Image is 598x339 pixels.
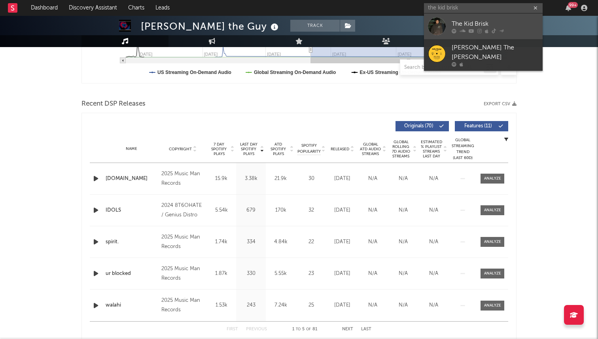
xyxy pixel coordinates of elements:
[161,169,204,188] div: 2025 Music Man Records
[161,233,204,252] div: 2025 Music Man Records
[420,206,447,214] div: N/A
[420,175,447,183] div: N/A
[329,270,356,278] div: [DATE]
[390,175,416,183] div: N/A
[268,175,293,183] div: 21.9k
[424,39,543,71] a: [PERSON_NAME] The [PERSON_NAME]
[331,147,349,152] span: Released
[390,301,416,309] div: N/A
[452,19,539,28] div: The Kid Brisk
[329,206,356,214] div: [DATE]
[297,270,325,278] div: 23
[424,3,543,13] input: Search for artists
[141,20,280,33] div: [PERSON_NAME] the Guy
[566,5,571,11] button: 99+
[238,238,264,246] div: 334
[342,327,353,331] button: Next
[208,270,234,278] div: 1.87k
[360,238,386,246] div: N/A
[106,206,157,214] a: IDOLS
[81,99,146,109] span: Recent DSP Releases
[106,238,157,246] a: spirit.
[360,206,386,214] div: N/A
[390,140,412,159] span: Global Rolling 7D Audio Streams
[329,175,356,183] div: [DATE]
[238,301,264,309] div: 243
[106,175,157,183] a: [DOMAIN_NAME]
[361,327,371,331] button: Last
[396,121,449,131] button: Originals(70)
[208,206,234,214] div: 5.54k
[390,238,416,246] div: N/A
[329,301,356,309] div: [DATE]
[238,142,259,156] span: Last Day Spotify Plays
[169,147,192,152] span: Copyright
[283,325,326,334] div: 1 5 81
[390,270,416,278] div: N/A
[268,206,293,214] div: 170k
[106,270,157,278] a: ur blocked
[268,238,293,246] div: 4.84k
[106,301,157,309] a: walahi
[297,175,325,183] div: 30
[297,143,321,155] span: Spotify Popularity
[238,175,264,183] div: 3.38k
[455,121,508,131] button: Features(11)
[360,142,381,156] span: Global ATD Audio Streams
[268,142,289,156] span: ATD Spotify Plays
[424,13,543,39] a: The Kid Brisk
[268,270,293,278] div: 5.55k
[208,175,234,183] div: 15.9k
[161,296,204,315] div: 2025 Music Man Records
[329,238,356,246] div: [DATE]
[208,238,234,246] div: 1.74k
[297,206,325,214] div: 32
[401,124,437,129] span: Originals ( 70 )
[208,301,234,309] div: 1.53k
[360,270,386,278] div: N/A
[390,206,416,214] div: N/A
[360,175,386,183] div: N/A
[238,206,264,214] div: 679
[484,102,517,106] button: Export CSV
[420,301,447,309] div: N/A
[420,238,447,246] div: N/A
[360,301,386,309] div: N/A
[297,301,325,309] div: 25
[568,2,578,8] div: 99 +
[246,327,267,331] button: Previous
[238,270,264,278] div: 330
[420,140,442,159] span: Estimated % Playlist Streams Last Day
[290,20,340,32] button: Track
[306,328,311,331] span: of
[208,142,229,156] span: 7 Day Spotify Plays
[451,137,475,161] div: Global Streaming Trend (Last 60D)
[420,270,447,278] div: N/A
[452,43,539,62] div: [PERSON_NAME] The [PERSON_NAME]
[297,238,325,246] div: 22
[227,327,238,331] button: First
[106,146,157,152] div: Name
[161,201,204,220] div: 2024 8T6OHATE / Genius Distro
[460,124,496,129] span: Features ( 11 )
[161,264,204,283] div: 2025 Music Man Records
[268,301,293,309] div: 7.24k
[296,328,301,331] span: to
[400,64,484,71] input: Search by song name or URL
